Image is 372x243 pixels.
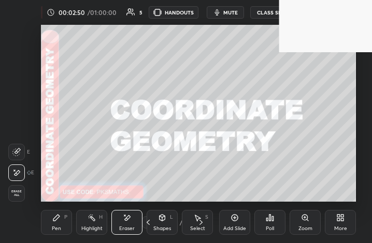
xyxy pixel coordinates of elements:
span: Erase all [9,190,24,197]
button: CLASS SETTINGS [250,6,307,19]
div: Poll [266,226,274,231]
div: P [64,215,67,220]
div: L [170,215,173,220]
div: More [334,226,347,231]
div: Select [190,226,205,231]
div: 5 [139,10,142,15]
div: Eraser [119,226,135,231]
div: E [8,164,34,181]
div: Pen [52,226,61,231]
span: mute [223,9,238,16]
div: E [8,144,30,160]
div: Zoom [298,226,312,231]
div: Add Slide [223,226,246,231]
button: HANDOUTS [149,6,198,19]
button: mute [207,6,244,19]
div: H [99,215,103,220]
div: S [205,215,208,220]
div: LIVE [41,6,63,19]
div: / [179,219,182,225]
div: Shapes [153,226,171,231]
div: Highlight [81,226,103,231]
